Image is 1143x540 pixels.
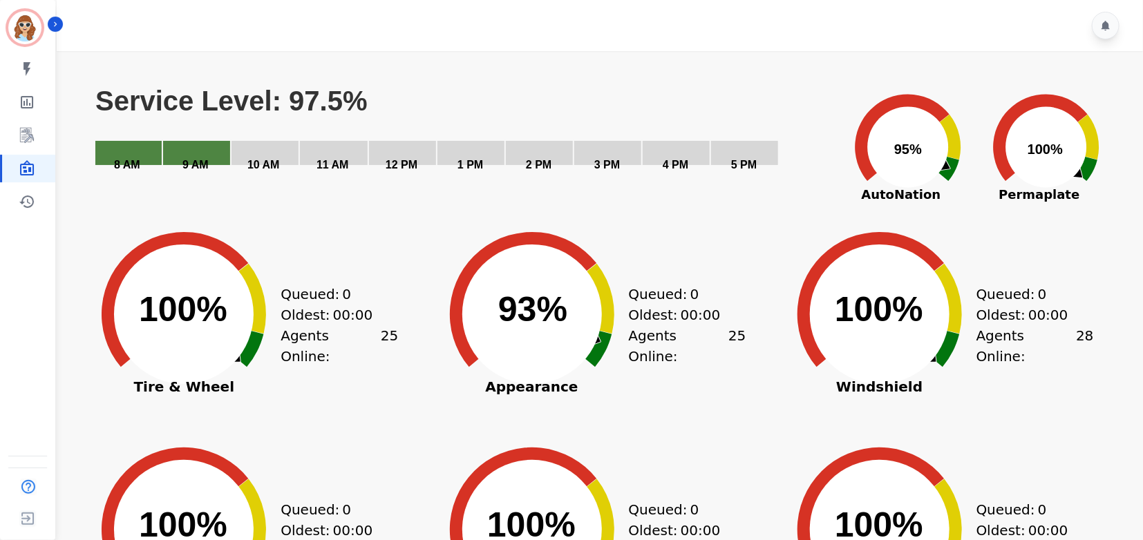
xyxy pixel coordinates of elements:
text: 100% [835,290,923,329]
text: 1 PM [457,159,483,171]
span: 0 [690,284,699,305]
svg: Service Level: 97.5% [94,85,835,189]
span: AutoNation [839,185,963,204]
span: 25 [728,325,746,367]
text: 93% [498,290,567,329]
text: 2 PM [526,159,551,171]
div: Queued: [629,499,733,520]
div: Oldest: [629,305,733,325]
div: Queued: [281,499,384,520]
div: Agents Online: [281,325,398,367]
span: 0 [1038,499,1047,520]
text: 100% [1028,142,1063,157]
span: 00:00 [1028,305,1068,325]
text: Service Level: 97.5% [95,86,368,116]
div: Agents Online: [629,325,746,367]
div: Queued: [281,284,384,305]
span: 0 [342,284,351,305]
div: Agents Online: [976,325,1094,367]
text: 12 PM [386,159,417,171]
span: 00:00 [681,305,721,325]
text: 11 AM [317,159,349,171]
span: Permaplate [977,185,1102,204]
div: Queued: [976,499,1080,520]
span: 0 [1038,284,1047,305]
div: Oldest: [281,305,384,325]
div: Oldest: [976,305,1080,325]
text: 100% [139,290,227,329]
text: 4 PM [663,159,688,171]
text: 8 AM [114,159,140,171]
span: 0 [690,499,699,520]
span: 28 [1076,325,1093,367]
span: Tire & Wheel [80,380,287,394]
text: 9 AM [182,159,209,171]
text: 5 PM [731,159,757,171]
span: Appearance [428,380,636,394]
span: Windshield [776,380,983,394]
text: 95% [894,142,922,157]
div: Queued: [629,284,733,305]
span: 0 [342,499,351,520]
img: Bordered avatar [8,11,41,44]
span: 25 [381,325,398,367]
text: 3 PM [594,159,620,171]
span: 00:00 [333,305,373,325]
div: Queued: [976,284,1080,305]
text: 10 AM [247,159,280,171]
